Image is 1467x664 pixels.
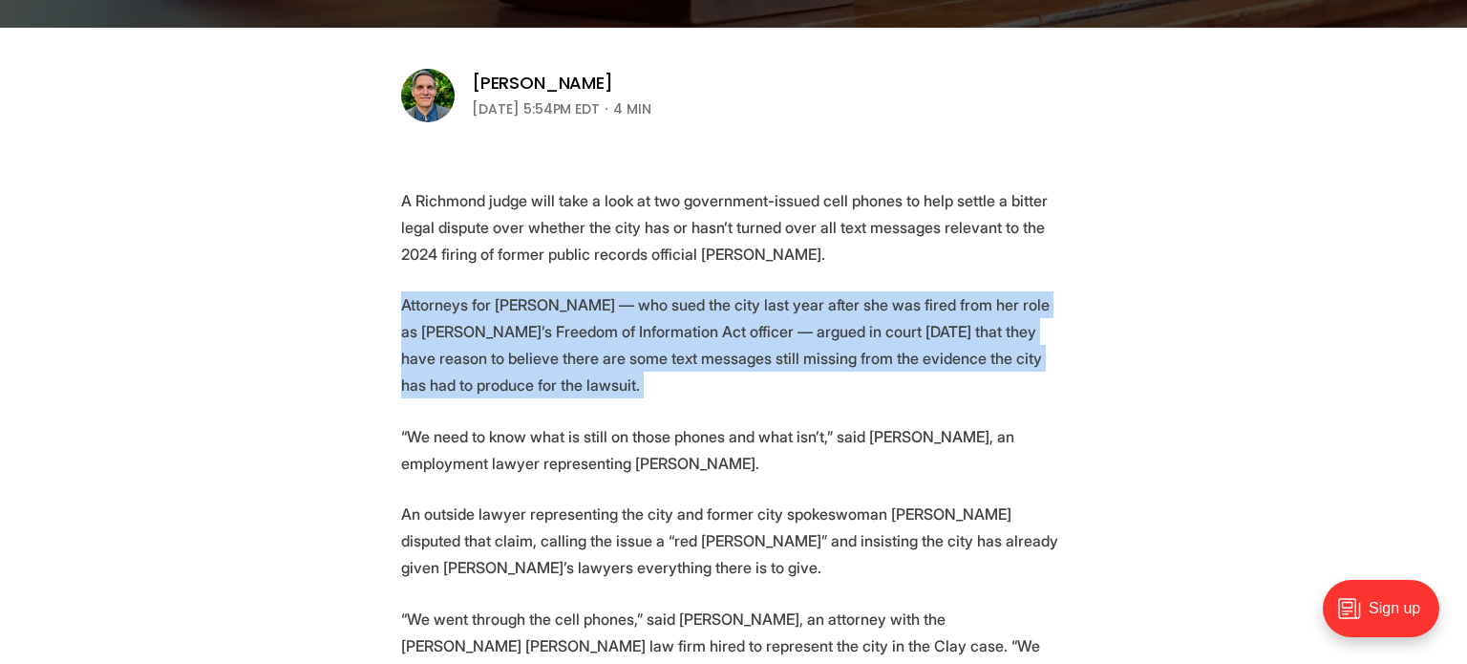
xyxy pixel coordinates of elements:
[401,423,1066,477] p: “We need to know what is still on those phones and what isn’t,” said [PERSON_NAME], an employment...
[401,187,1066,268] p: A Richmond judge will take a look at two government-issued cell phones to help settle a bitter le...
[472,97,600,120] time: [DATE] 5:54PM EDT
[401,501,1066,581] p: An outside lawyer representing the city and former city spokeswoman [PERSON_NAME] disputed that c...
[1307,570,1467,664] iframe: portal-trigger
[401,69,455,122] img: Graham Moomaw
[613,97,651,120] span: 4 min
[401,291,1066,398] p: Attorneys for [PERSON_NAME] — who sued the city last year after she was fired from her role as [P...
[472,72,613,95] a: [PERSON_NAME]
